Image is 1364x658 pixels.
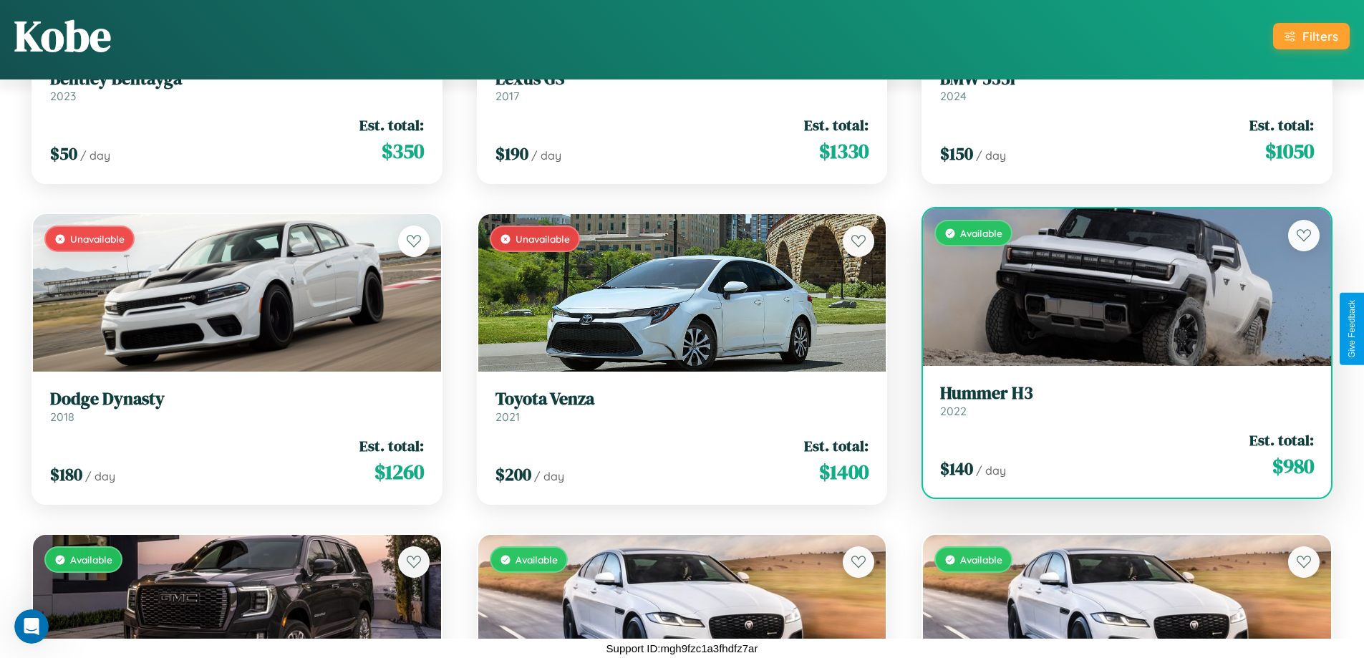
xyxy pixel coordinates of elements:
span: 2021 [495,410,520,424]
a: Toyota Venza2021 [495,389,869,424]
span: Available [70,553,112,566]
a: Bentley Bentayga2023 [50,69,424,104]
span: / day [85,469,115,483]
span: 2022 [940,404,967,418]
span: Est. total: [1249,115,1314,135]
h1: Kobe [14,6,111,65]
span: Unavailable [516,233,570,245]
span: $ 350 [382,137,424,165]
span: 2023 [50,89,76,103]
button: Filters [1273,23,1350,49]
a: Lexus GS2017 [495,69,869,104]
span: / day [976,148,1006,163]
span: $ 1050 [1265,137,1314,165]
a: Dodge Dynasty2018 [50,389,424,424]
span: Est. total: [804,115,869,135]
h3: Toyota Venza [495,389,869,410]
span: $ 1330 [819,137,869,165]
span: Available [960,553,1002,566]
span: Available [960,227,1002,239]
span: 2017 [495,89,519,103]
span: $ 190 [495,142,528,165]
p: Support ID: mgh9fzc1a3fhdfz7ar [606,639,758,658]
span: Available [516,553,558,566]
a: Hummer H32022 [940,383,1314,418]
span: 2024 [940,89,967,103]
div: Give Feedback [1347,300,1357,358]
iframe: Intercom live chat [14,609,49,644]
span: $ 50 [50,142,77,165]
span: 2018 [50,410,74,424]
span: Unavailable [70,233,125,245]
span: / day [531,148,561,163]
span: $ 200 [495,463,531,486]
span: $ 140 [940,457,973,480]
span: Est. total: [1249,430,1314,450]
span: / day [976,463,1006,478]
span: Est. total: [359,435,424,456]
span: $ 1400 [819,458,869,486]
span: $ 980 [1272,452,1314,480]
span: / day [534,469,564,483]
span: Est. total: [359,115,424,135]
div: Filters [1302,29,1338,44]
span: Est. total: [804,435,869,456]
h3: Dodge Dynasty [50,389,424,410]
span: $ 150 [940,142,973,165]
h3: Hummer H3 [940,383,1314,404]
span: $ 1260 [374,458,424,486]
span: / day [80,148,110,163]
a: BMW 535i2024 [940,69,1314,104]
span: $ 180 [50,463,82,486]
